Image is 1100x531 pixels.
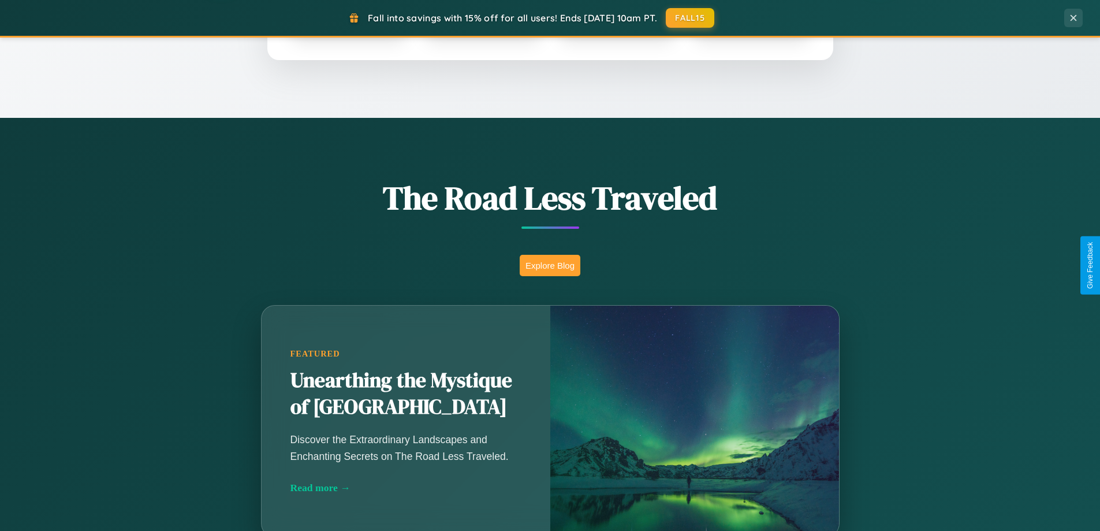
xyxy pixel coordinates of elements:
button: FALL15 [666,8,714,28]
p: Discover the Extraordinary Landscapes and Enchanting Secrets on The Road Less Traveled. [290,432,521,464]
h2: Unearthing the Mystique of [GEOGRAPHIC_DATA] [290,367,521,421]
button: Explore Blog [520,255,580,276]
div: Featured [290,349,521,359]
span: Fall into savings with 15% off for all users! Ends [DATE] 10am PT. [368,12,657,24]
div: Read more → [290,482,521,494]
h1: The Road Less Traveled [204,176,897,220]
div: Give Feedback [1086,242,1094,289]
